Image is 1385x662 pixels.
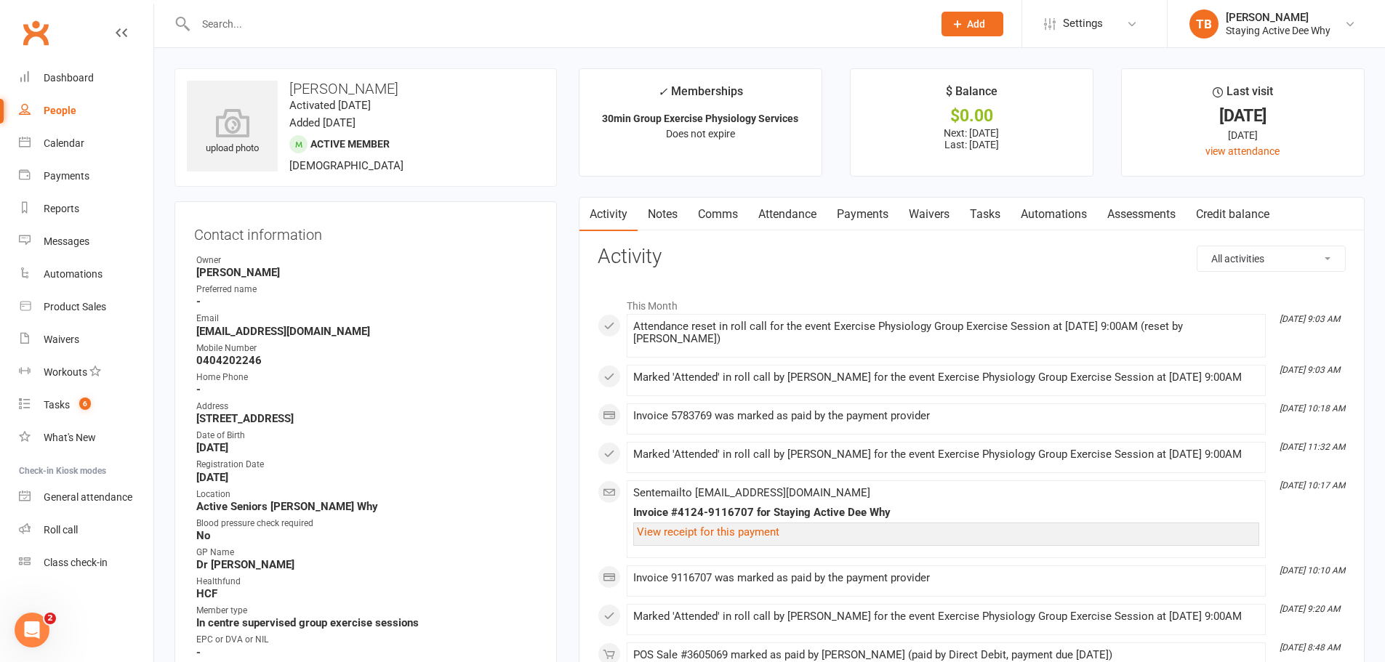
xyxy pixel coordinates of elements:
[44,203,79,214] div: Reports
[598,246,1346,268] h3: Activity
[864,108,1080,124] div: $0.00
[196,616,537,629] strong: In centre supervised group exercise sessions
[196,412,537,425] strong: [STREET_ADDRESS]
[44,137,84,149] div: Calendar
[633,448,1259,461] div: Marked 'Attended' in roll call by [PERSON_NAME] for the event Exercise Physiology Group Exercise ...
[19,546,153,579] a: Class kiosk mode
[196,400,537,413] div: Address
[17,15,54,51] a: Clubworx
[864,127,1080,150] p: Next: [DATE] Last: [DATE]
[19,291,153,323] a: Product Sales
[942,12,1003,36] button: Add
[196,517,537,530] div: Blood pressure check required
[1226,24,1330,37] div: Staying Active Dee Why
[19,127,153,160] a: Calendar
[19,389,153,421] a: Tasks 6
[196,587,537,600] strong: HCF
[196,254,537,267] div: Owner
[196,283,537,296] div: Preferred name
[1063,7,1103,40] span: Settings
[44,524,78,536] div: Roll call
[196,488,537,501] div: Location
[1011,198,1097,231] a: Automations
[1189,9,1219,39] div: TB
[44,72,94,84] div: Dashboard
[960,198,1011,231] a: Tasks
[19,323,153,356] a: Waivers
[598,291,1346,314] li: This Month
[658,85,667,99] i: ✓
[748,198,827,231] a: Attendance
[633,506,1259,519] div: Invoice #4124-9116707 for Staying Active Dee Why
[44,105,76,116] div: People
[1280,314,1340,324] i: [DATE] 9:03 AM
[579,198,638,231] a: Activity
[196,342,537,355] div: Mobile Number
[633,486,870,499] span: Sent email to [EMAIL_ADDRESS][DOMAIN_NAME]
[899,198,960,231] a: Waivers
[1213,82,1273,108] div: Last visit
[1280,480,1345,491] i: [DATE] 10:17 AM
[19,356,153,389] a: Workouts
[19,62,153,94] a: Dashboard
[44,334,79,345] div: Waivers
[1226,11,1330,24] div: [PERSON_NAME]
[967,18,985,30] span: Add
[1280,604,1340,614] i: [DATE] 9:20 AM
[289,159,404,172] span: [DEMOGRAPHIC_DATA]
[44,268,103,280] div: Automations
[1135,127,1351,143] div: [DATE]
[1280,565,1345,576] i: [DATE] 10:10 AM
[44,301,106,312] div: Product Sales
[19,258,153,291] a: Automations
[1280,442,1345,452] i: [DATE] 11:32 AM
[310,138,390,150] span: Active member
[196,295,537,308] strong: -
[637,525,779,538] a: View receipt for this payment
[196,575,537,589] div: Healthfund
[688,198,748,231] a: Comms
[1280,403,1345,413] i: [DATE] 10:18 AM
[191,14,923,34] input: Search...
[633,649,1259,661] div: POS Sale #3605069 marked as paid by [PERSON_NAME] (paid by Direct Debit, payment due [DATE])
[196,354,537,367] strong: 0404202246
[196,312,537,326] div: Email
[187,81,545,97] h3: [PERSON_NAME]
[196,633,537,647] div: EPC or DVA or NIL
[15,613,49,647] iframe: Intercom live chat
[658,82,743,109] div: Memberships
[602,113,798,124] strong: 30min Group Exercise Physiology Services
[1205,145,1280,157] a: view attendance
[196,604,537,618] div: Member type
[19,481,153,514] a: General attendance kiosk mode
[19,160,153,193] a: Payments
[44,557,108,568] div: Class check-in
[633,610,1259,623] div: Marked 'Attended' in roll call by [PERSON_NAME] for the event Exercise Physiology Group Exercise ...
[633,572,1259,584] div: Invoice 9116707 was marked as paid by the payment provider
[633,371,1259,384] div: Marked 'Attended' in roll call by [PERSON_NAME] for the event Exercise Physiology Group Exercise ...
[19,514,153,546] a: Roll call
[196,266,537,279] strong: [PERSON_NAME]
[1280,365,1340,375] i: [DATE] 9:03 AM
[196,471,537,484] strong: [DATE]
[196,441,537,454] strong: [DATE]
[196,529,537,542] strong: No
[827,198,899,231] a: Payments
[19,225,153,258] a: Messages
[633,320,1259,345] div: Attendance reset in roll call for the event Exercise Physiology Group Exercise Session at [DATE] ...
[19,94,153,127] a: People
[196,500,537,513] strong: Active Seniors [PERSON_NAME] Why
[196,558,537,571] strong: Dr [PERSON_NAME]
[638,198,688,231] a: Notes
[19,193,153,225] a: Reports
[44,235,89,247] div: Messages
[1135,108,1351,124] div: [DATE]
[1097,198,1186,231] a: Assessments
[666,128,735,140] span: Does not expire
[187,108,278,156] div: upload photo
[289,116,356,129] time: Added [DATE]
[1186,198,1280,231] a: Credit balance
[194,221,537,243] h3: Contact information
[44,613,56,624] span: 2
[196,325,537,338] strong: [EMAIL_ADDRESS][DOMAIN_NAME]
